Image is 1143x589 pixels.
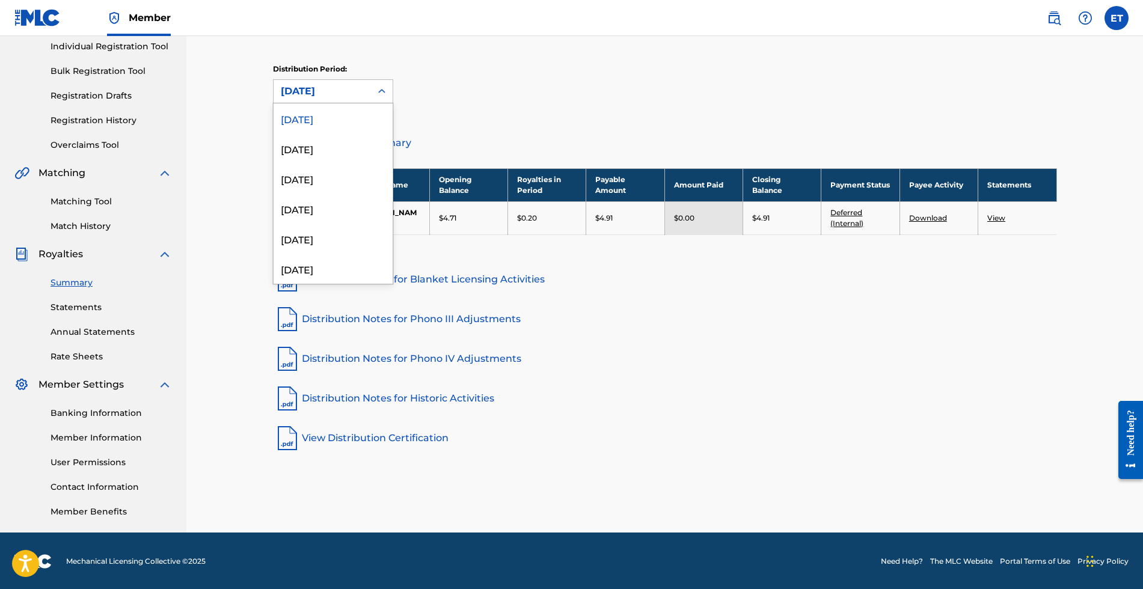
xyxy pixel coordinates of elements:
[273,305,302,334] img: pdf
[274,254,393,284] div: [DATE]
[14,166,29,180] img: Matching
[51,195,172,208] a: Matching Tool
[51,432,172,444] a: Member Information
[273,64,393,75] p: Distribution Period:
[899,168,978,201] th: Payee Activity
[273,265,1057,294] a: Distribution Notes for Blanket Licensing Activities
[273,344,302,373] img: pdf
[14,247,29,261] img: Royalties
[51,350,172,363] a: Rate Sheets
[743,168,821,201] th: Closing Balance
[595,213,613,224] p: $4.91
[1078,11,1092,25] img: help
[281,84,364,99] div: [DATE]
[51,301,172,314] a: Statements
[909,213,947,222] a: Download
[51,90,172,102] a: Registration Drafts
[129,11,171,25] span: Member
[14,554,52,569] img: logo
[51,220,172,233] a: Match History
[51,481,172,493] a: Contact Information
[51,276,172,289] a: Summary
[158,166,172,180] img: expand
[674,213,694,224] p: $0.00
[1083,531,1143,589] iframe: Chat Widget
[429,168,507,201] th: Opening Balance
[664,168,743,201] th: Amount Paid
[508,168,586,201] th: Royalties in Period
[274,224,393,254] div: [DATE]
[51,65,172,78] a: Bulk Registration Tool
[586,168,664,201] th: Payable Amount
[273,384,302,413] img: pdf
[273,384,1057,413] a: Distribution Notes for Historic Activities
[978,168,1056,201] th: Statements
[38,166,85,180] span: Matching
[273,129,1057,157] a: Distribution Summary
[517,213,537,224] p: $0.20
[51,40,172,53] a: Individual Registration Tool
[273,424,1057,453] a: View Distribution Certification
[439,213,456,224] p: $4.71
[1086,543,1094,579] div: Drag
[51,505,172,518] a: Member Benefits
[273,305,1057,334] a: Distribution Notes for Phono III Adjustments
[273,424,302,453] img: pdf
[158,377,172,392] img: expand
[51,114,172,127] a: Registration History
[987,213,1005,222] a: View
[1073,6,1097,30] div: Help
[274,163,393,194] div: [DATE]
[38,377,124,392] span: Member Settings
[66,556,206,567] span: Mechanical Licensing Collective © 2025
[51,326,172,338] a: Annual Statements
[1105,6,1129,30] div: User Menu
[14,377,29,392] img: Member Settings
[881,556,923,567] a: Need Help?
[38,247,83,261] span: Royalties
[51,456,172,469] a: User Permissions
[14,9,61,26] img: MLC Logo
[830,208,863,228] a: Deferred (Internal)
[274,133,393,163] div: [DATE]
[273,344,1057,373] a: Distribution Notes for Phono IV Adjustments
[752,213,770,224] p: $4.91
[930,556,993,567] a: The MLC Website
[51,407,172,420] a: Banking Information
[1047,11,1061,25] img: search
[821,168,899,201] th: Payment Status
[1000,556,1070,567] a: Portal Terms of Use
[158,247,172,261] img: expand
[274,103,393,133] div: [DATE]
[274,194,393,224] div: [DATE]
[1109,389,1143,492] iframe: Resource Center
[51,139,172,151] a: Overclaims Tool
[1042,6,1066,30] a: Public Search
[1077,556,1129,567] a: Privacy Policy
[107,11,121,25] img: Top Rightsholder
